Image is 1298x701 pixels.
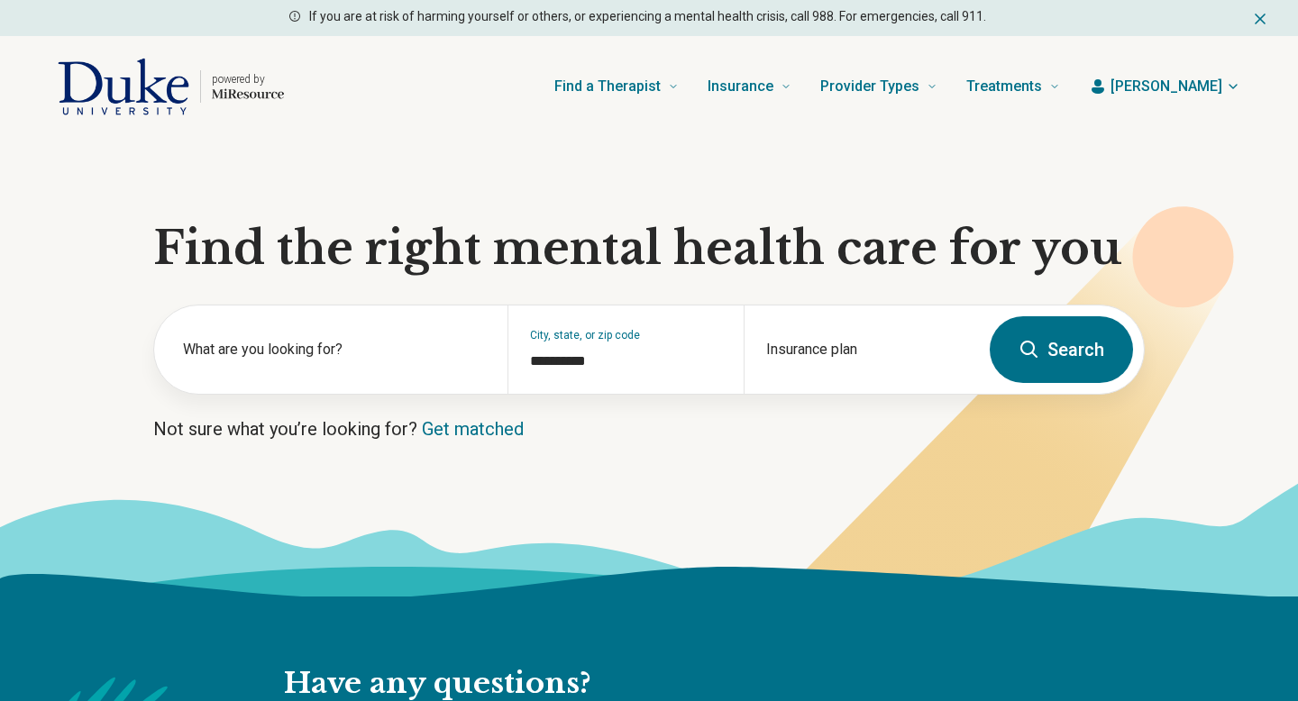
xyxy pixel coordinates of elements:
button: [PERSON_NAME] [1089,76,1240,97]
span: Insurance [708,74,773,99]
button: Dismiss [1251,7,1269,29]
p: Not sure what you’re looking for? [153,416,1145,442]
span: Find a Therapist [554,74,661,99]
h1: Find the right mental health care for you [153,222,1145,276]
a: Insurance [708,50,791,123]
span: Provider Types [820,74,919,99]
p: powered by [212,72,284,86]
p: If you are at risk of harming yourself or others, or experiencing a mental health crisis, call 98... [309,7,986,26]
a: Home page [58,58,284,115]
a: Provider Types [820,50,937,123]
span: Treatments [966,74,1042,99]
a: Find a Therapist [554,50,679,123]
label: What are you looking for? [183,339,486,360]
span: [PERSON_NAME] [1111,76,1222,97]
a: Treatments [966,50,1060,123]
button: Search [990,316,1133,383]
a: Get matched [422,418,524,440]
